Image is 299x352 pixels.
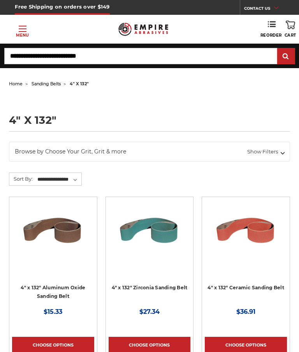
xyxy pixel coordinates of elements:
[16,32,29,38] p: Menu
[36,174,81,185] select: Sort By:
[139,308,160,315] span: $27.34
[205,200,287,282] a: 4" x 132" Ceramic Sanding Belt
[22,200,84,262] img: 4" x 132" Aluminum Oxide Sanding Belt
[9,173,33,185] label: Sort By:
[215,200,277,262] img: 4" x 132" Ceramic Sanding Belt
[236,308,255,315] span: $36.91
[9,142,290,162] a: Browse by Choose Your Grit, Grit & more Show Filters
[118,200,181,262] img: 4" x 132" Zirconia Sanding Belt
[247,148,284,156] span: Show Filters
[260,33,282,38] span: Reorder
[9,115,290,132] h1: 4" x 132"
[109,200,191,282] a: 4" x 132" Zirconia Sanding Belt
[32,81,61,86] a: sanding belts
[244,4,284,15] a: CONTACT US
[208,285,284,290] a: 4" x 132" Ceramic Sanding Belt
[9,81,23,86] a: home
[278,49,294,64] input: Submit
[15,148,172,156] span: Browse by Choose Your Grit, Grit & more
[44,308,62,315] span: $15.33
[19,28,26,29] span: Toggle menu
[12,200,94,282] a: 4" x 132" Aluminum Oxide Sanding Belt
[118,19,168,39] img: Empire Abrasives
[70,81,89,86] span: 4" x 132"
[112,285,188,290] a: 4" x 132" Zirconia Sanding Belt
[285,33,296,38] span: Cart
[285,21,296,38] a: Cart
[21,285,85,299] a: 4" x 132" Aluminum Oxide Sanding Belt
[260,21,282,38] a: Reorder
